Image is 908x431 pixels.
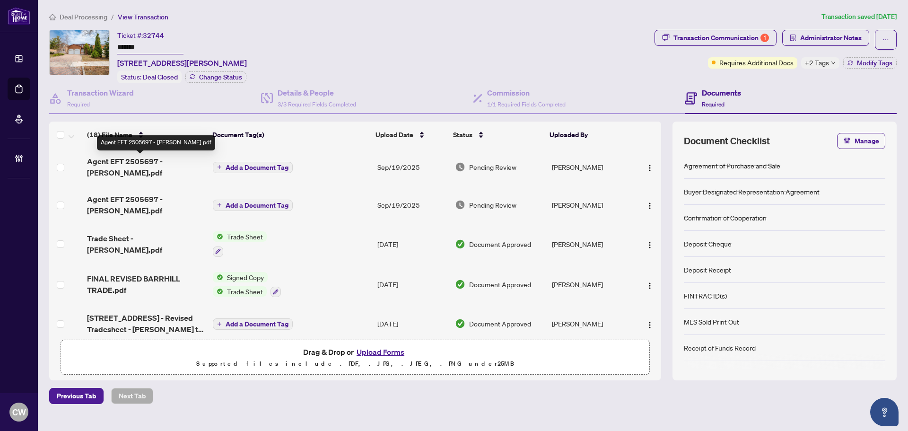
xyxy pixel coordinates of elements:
[372,122,449,148] th: Upload Date
[642,277,657,292] button: Logo
[60,13,107,21] span: Deal Processing
[857,60,892,66] span: Modify Tags
[684,186,820,197] div: Buyer Designated Representation Agreement
[548,148,634,186] td: [PERSON_NAME]
[87,194,205,216] span: Agent EFT 2505697 - [PERSON_NAME].pdf
[223,286,267,297] span: Trade Sheet
[87,312,205,335] span: [STREET_ADDRESS] - Revised Tradesheet - [PERSON_NAME] to review.pdf
[548,264,634,305] td: [PERSON_NAME]
[870,398,899,426] button: Open asap
[217,165,222,169] span: plus
[684,134,770,148] span: Document Checklist
[469,318,531,329] span: Document Approved
[217,322,222,326] span: plus
[760,34,769,42] div: 1
[226,202,288,209] span: Add a Document Tag
[213,317,293,330] button: Add a Document Tag
[50,30,109,75] img: IMG-N12083488_1.jpg
[642,316,657,331] button: Logo
[548,224,634,264] td: [PERSON_NAME]
[87,273,205,296] span: FINAL REVISED BARRHILL TRADE.pdf
[487,101,566,108] span: 1/1 Required Fields Completed
[213,200,293,211] button: Add a Document Tag
[375,130,413,140] span: Upload Date
[213,272,281,298] button: Status IconSigned CopyStatus IconTrade Sheet
[855,133,879,149] span: Manage
[548,305,634,343] td: [PERSON_NAME]
[217,202,222,207] span: plus
[213,161,293,173] button: Add a Document Tag
[800,30,862,45] span: Administrator Notes
[278,87,356,98] h4: Details & People
[67,87,134,98] h4: Transaction Wizard
[83,122,209,148] th: (18) File Name
[642,237,657,252] button: Logo
[97,135,215,150] div: Agent EFT 2505697 - [PERSON_NAME].pdf
[49,388,104,404] button: Previous Tab
[354,346,407,358] button: Upload Forms
[87,233,205,255] span: Trade Sheet - [PERSON_NAME].pdf
[449,122,546,148] th: Status
[226,321,288,327] span: Add a Document Tag
[374,305,451,343] td: [DATE]
[469,162,516,172] span: Pending Review
[87,156,205,178] span: Agent EFT 2505697 - [PERSON_NAME].pdf
[213,231,267,257] button: Status IconTrade Sheet
[719,57,794,68] span: Requires Additional Docs
[57,388,96,404] span: Previous Tab
[223,272,268,282] span: Signed Copy
[87,130,132,140] span: (18) File Name
[143,73,178,81] span: Deal Closed
[843,57,897,69] button: Modify Tags
[223,231,267,242] span: Trade Sheet
[117,70,182,83] div: Status:
[303,346,407,358] span: Drag & Drop or
[213,272,223,282] img: Status Icon
[684,317,739,327] div: MLS Sold Print Out
[882,36,889,43] span: ellipsis
[49,14,56,20] span: home
[642,197,657,212] button: Logo
[684,160,780,171] div: Agreement of Purchase and Sale
[782,30,869,46] button: Administrator Notes
[646,241,654,249] img: Logo
[118,13,168,21] span: View Transaction
[673,30,769,45] div: Transaction Communication
[684,238,732,249] div: Deposit Cheque
[646,282,654,290] img: Logo
[213,318,293,330] button: Add a Document Tag
[185,71,246,83] button: Change Status
[469,200,516,210] span: Pending Review
[8,7,30,25] img: logo
[469,279,531,290] span: Document Approved
[684,212,767,223] div: Confirmation of Cooperation
[831,61,836,65] span: down
[702,87,741,98] h4: Documents
[642,159,657,175] button: Logo
[646,164,654,172] img: Logo
[278,101,356,108] span: 3/3 Required Fields Completed
[453,130,472,140] span: Status
[469,239,531,249] span: Document Approved
[143,31,164,40] span: 32744
[226,164,288,171] span: Add a Document Tag
[455,279,465,290] img: Document Status
[790,35,796,41] span: solution
[487,87,566,98] h4: Commission
[655,30,777,46] button: Transaction Communication1
[374,186,451,224] td: Sep/19/2025
[61,340,649,375] span: Drag & Drop orUpload FormsSupported files include .PDF, .JPG, .JPEG, .PNG under25MB
[455,239,465,249] img: Document Status
[455,318,465,329] img: Document Status
[455,200,465,210] img: Document Status
[546,122,631,148] th: Uploaded By
[213,286,223,297] img: Status Icon
[455,162,465,172] img: Document Status
[209,122,372,148] th: Document Tag(s)
[111,11,114,22] li: /
[646,321,654,329] img: Logo
[684,264,731,275] div: Deposit Receipt
[646,202,654,210] img: Logo
[12,405,26,419] span: CW
[821,11,897,22] article: Transaction saved [DATE]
